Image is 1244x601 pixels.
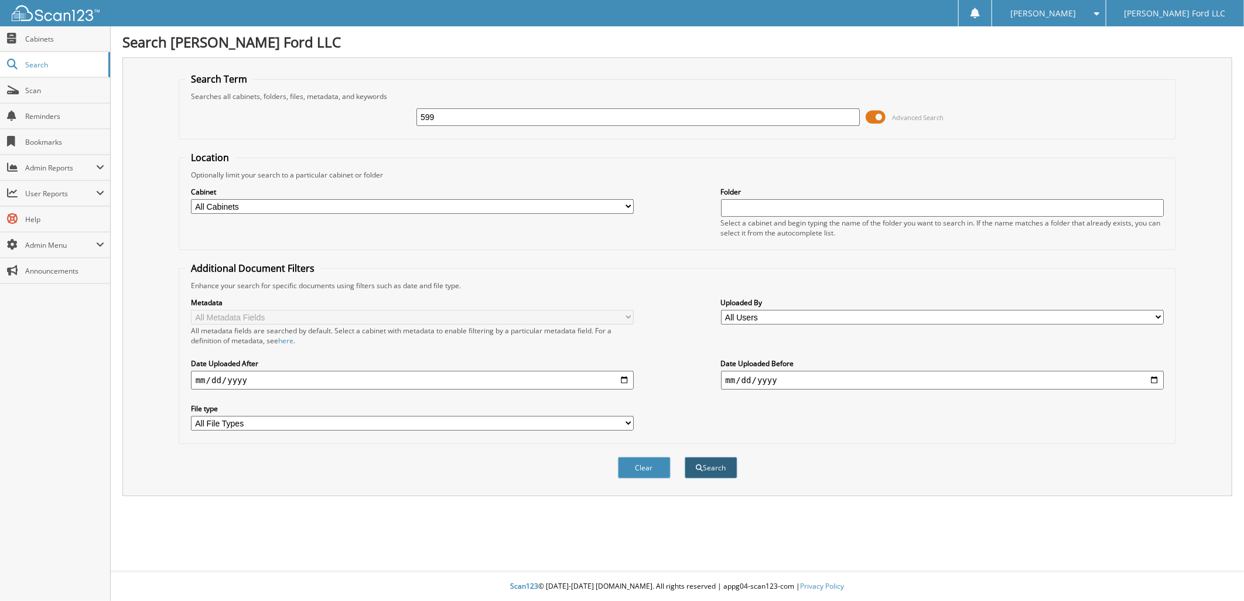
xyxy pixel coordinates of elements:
label: Date Uploaded Before [721,358,1164,368]
label: File type [191,404,634,414]
input: end [721,371,1164,390]
label: Date Uploaded After [191,358,634,368]
span: Cabinets [25,34,104,44]
label: Folder [721,187,1164,197]
span: Admin Reports [25,163,96,173]
legend: Location [185,151,235,164]
button: Clear [618,457,671,479]
legend: Search Term [185,73,253,86]
label: Cabinet [191,187,634,197]
span: Announcements [25,266,104,276]
a: here [278,336,293,346]
span: [PERSON_NAME] [1010,10,1076,17]
span: Advanced Search [892,113,944,122]
span: Admin Menu [25,240,96,250]
input: start [191,371,634,390]
span: Search [25,60,102,70]
h1: Search [PERSON_NAME] Ford LLC [122,32,1232,52]
span: Reminders [25,111,104,121]
div: Enhance your search for specific documents using filters such as date and file type. [185,281,1170,291]
span: Scan123 [511,581,539,591]
label: Metadata [191,298,634,308]
label: Uploaded By [721,298,1164,308]
span: Bookmarks [25,137,104,147]
div: Optionally limit your search to a particular cabinet or folder [185,170,1170,180]
div: All metadata fields are searched by default. Select a cabinet with metadata to enable filtering b... [191,326,634,346]
legend: Additional Document Filters [185,262,320,275]
iframe: Chat Widget [1185,545,1244,601]
span: User Reports [25,189,96,199]
a: Privacy Policy [801,581,845,591]
button: Search [685,457,737,479]
span: [PERSON_NAME] Ford LLC [1125,10,1226,17]
span: Help [25,214,104,224]
div: © [DATE]-[DATE] [DOMAIN_NAME]. All rights reserved | appg04-scan123-com | [111,572,1244,601]
div: Searches all cabinets, folders, files, metadata, and keywords [185,91,1170,101]
div: Select a cabinet and begin typing the name of the folder you want to search in. If the name match... [721,218,1164,238]
span: Scan [25,86,104,95]
img: scan123-logo-white.svg [12,5,100,21]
